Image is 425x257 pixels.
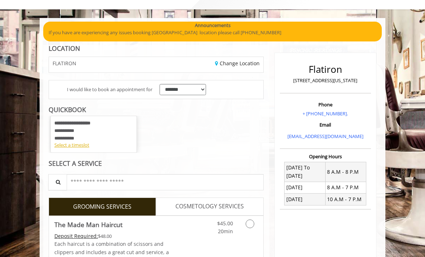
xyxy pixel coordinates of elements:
span: FLATIRON [53,61,76,66]
td: [DATE] [285,182,325,193]
h3: Opening Hours [280,154,371,159]
span: $45.00 [217,220,233,227]
h3: Phone [282,102,369,107]
div: Select a timeslot [54,141,133,149]
b: The Made Man Haircut [54,220,122,230]
b: QUICKBOOK [49,105,86,114]
a: Change Location [215,60,260,67]
h2: Flatiron [282,64,369,75]
span: I would like to book an appointment for [67,86,152,93]
div: SELECT A SERVICE [49,160,264,167]
span: This service needs some Advance to be paid before we block your appointment [54,232,98,239]
button: Service Search [48,174,67,190]
a: [EMAIL_ADDRESS][DOMAIN_NAME] [287,133,363,139]
td: 8 A.M - 7 P.M [325,182,366,193]
div: $48.00 [54,232,174,240]
td: [DATE] To [DATE] [285,162,325,182]
p: If you have are experiencing any issues booking [GEOGRAPHIC_DATA] location please call [PHONE_NUM... [49,29,376,36]
td: 10 A.M - 7 P.M [325,194,366,205]
h3: Email [282,122,369,127]
a: + [PHONE_NUMBER]. [303,110,348,117]
span: COSMETOLOGY SERVICES [175,202,244,211]
span: GROOMING SERVICES [73,202,131,212]
b: LOCATION [49,44,80,53]
span: 20min [218,228,233,235]
td: [DATE] [285,194,325,205]
b: Announcements [195,22,231,29]
td: 8 A.M - 8 P.M [325,162,366,182]
p: [STREET_ADDRESS][US_STATE] [282,77,369,84]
